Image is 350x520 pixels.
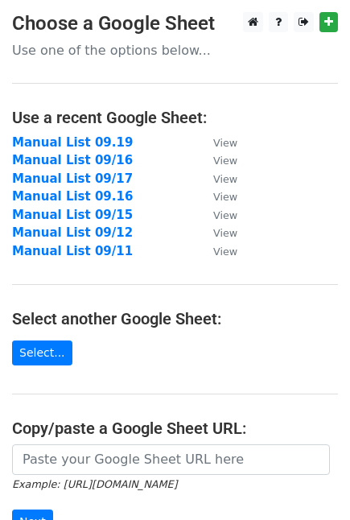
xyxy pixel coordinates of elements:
[12,12,338,35] h3: Choose a Google Sheet
[12,135,133,150] a: Manual List 09.19
[197,153,237,167] a: View
[12,309,338,328] h4: Select another Google Sheet:
[12,171,133,186] a: Manual List 09/17
[197,135,237,150] a: View
[213,246,237,258] small: View
[12,478,177,490] small: Example: [URL][DOMAIN_NAME]
[12,444,330,475] input: Paste your Google Sheet URL here
[213,137,237,149] small: View
[197,208,237,222] a: View
[197,171,237,186] a: View
[197,225,237,240] a: View
[12,153,133,167] a: Manual List 09/16
[12,42,338,59] p: Use one of the options below...
[213,227,237,239] small: View
[12,189,133,204] a: Manual List 09.16
[12,340,72,365] a: Select...
[197,189,237,204] a: View
[12,225,133,240] a: Manual List 09/12
[12,108,338,127] h4: Use a recent Google Sheet:
[213,173,237,185] small: View
[197,244,237,258] a: View
[12,208,133,222] a: Manual List 09/15
[213,209,237,221] small: View
[213,191,237,203] small: View
[213,155,237,167] small: View
[12,419,338,438] h4: Copy/paste a Google Sheet URL:
[12,244,133,258] a: Manual List 09/11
